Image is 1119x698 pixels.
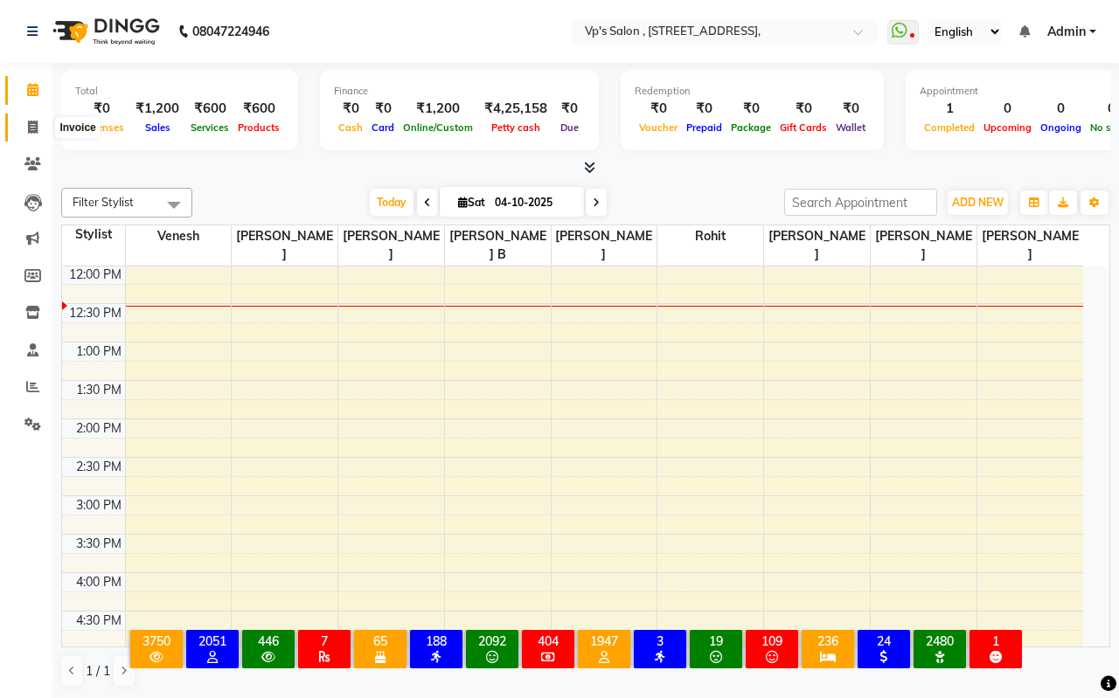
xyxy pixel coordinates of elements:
div: 3 [637,633,683,649]
span: [PERSON_NAME] [552,225,657,266]
input: Search Appointment [784,189,937,216]
div: ₹0 [334,99,367,119]
span: [PERSON_NAME] [338,225,444,266]
span: Package [726,121,775,134]
div: 4:00 PM [73,573,125,591]
span: Venesh [126,225,232,247]
div: 1:30 PM [73,381,125,399]
span: [PERSON_NAME] [764,225,870,266]
div: 404 [525,633,571,649]
span: Voucher [635,121,682,134]
div: ₹0 [635,99,682,119]
div: Invoice [55,117,100,138]
div: Stylist [62,225,125,244]
div: 2:00 PM [73,419,125,438]
div: ₹600 [233,99,284,119]
div: 3:30 PM [73,535,125,553]
div: 1:00 PM [73,342,125,361]
span: Sales [141,121,175,134]
span: Sat [454,196,490,209]
span: Products [233,121,284,134]
span: Petty cash [487,121,545,134]
div: 446 [246,633,291,649]
div: 3:00 PM [73,496,125,515]
span: Due [556,121,583,134]
div: 4:30 PM [73,612,125,630]
span: Admin [1047,23,1086,41]
div: 12:00 PM [66,266,125,284]
span: [PERSON_NAME] [977,225,1083,266]
span: Wallet [831,121,870,134]
div: ₹600 [186,99,233,119]
div: 109 [749,633,795,649]
span: Ongoing [1036,121,1086,134]
span: Upcoming [979,121,1036,134]
div: 12:30 PM [66,304,125,322]
span: Gift Cards [775,121,831,134]
b: 08047224946 [192,7,269,56]
div: 1 [920,99,979,119]
div: 19 [693,633,739,649]
div: ₹4,25,158 [477,99,554,119]
span: rohit [657,225,763,247]
div: ₹0 [682,99,726,119]
span: 1 / 1 [86,662,110,681]
img: logo [45,7,164,56]
div: 0 [1036,99,1086,119]
div: ₹1,200 [129,99,186,119]
span: Services [186,121,233,134]
div: 7 [302,633,347,649]
div: 188 [414,633,459,649]
span: Card [367,121,399,134]
div: ₹0 [775,99,831,119]
div: ₹0 [554,99,585,119]
span: [PERSON_NAME] b [445,225,551,266]
div: Total [75,84,284,99]
div: 65 [358,633,403,649]
div: Redemption [635,84,870,99]
span: [PERSON_NAME] [871,225,977,266]
div: ₹0 [367,99,399,119]
div: 2:30 PM [73,458,125,476]
div: 1 [973,633,1018,649]
span: ADD NEW [952,196,1004,209]
span: Completed [920,121,979,134]
div: 24 [861,633,907,649]
div: ₹0 [726,99,775,119]
div: 2092 [469,633,515,649]
div: 2051 [190,633,235,649]
div: ₹1,200 [399,99,477,119]
div: 3750 [134,633,179,649]
span: Today [370,189,414,216]
div: Finance [334,84,585,99]
div: 236 [805,633,851,649]
span: Prepaid [682,121,726,134]
span: [PERSON_NAME] [232,225,337,266]
input: 2025-10-04 [490,190,577,216]
div: ₹0 [831,99,870,119]
div: 2480 [917,633,963,649]
div: 1947 [581,633,627,649]
div: ₹0 [75,99,129,119]
span: Filter Stylist [73,195,134,209]
span: Cash [334,121,367,134]
button: ADD NEW [948,190,1008,215]
div: 0 [979,99,1036,119]
span: Online/Custom [399,121,477,134]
